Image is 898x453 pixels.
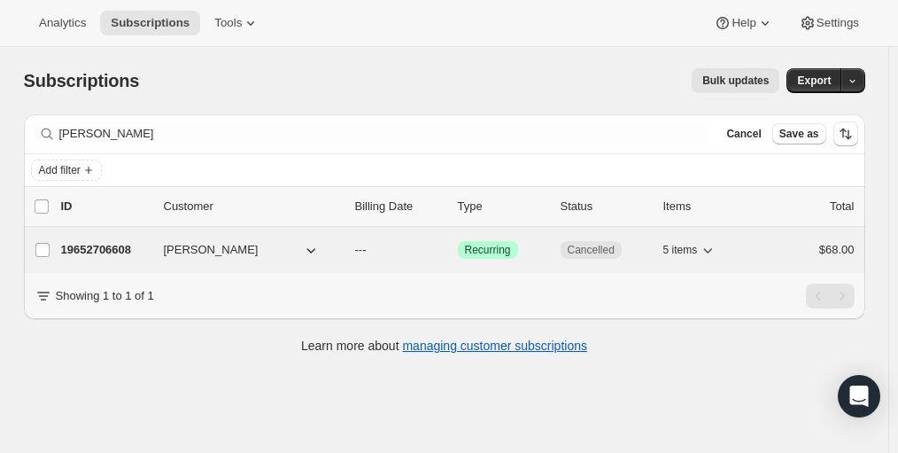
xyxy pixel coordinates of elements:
[732,16,755,30] span: Help
[663,198,752,215] div: Items
[100,11,200,35] button: Subscriptions
[355,243,367,256] span: ---
[61,238,855,262] div: 19652706608[PERSON_NAME]---SuccessRecurringCancelled5 items$68.00
[31,160,102,181] button: Add filter
[703,11,784,35] button: Help
[779,127,819,141] span: Save as
[797,74,831,88] span: Export
[692,68,779,93] button: Bulk updates
[788,11,870,35] button: Settings
[56,287,154,305] p: Showing 1 to 1 of 1
[111,16,190,30] span: Subscriptions
[838,375,880,418] div: Open Intercom Messenger
[301,337,587,355] p: Learn more about
[819,243,855,256] span: $68.00
[568,243,615,257] span: Cancelled
[561,198,649,215] p: Status
[59,121,709,146] input: Filter subscribers
[204,11,270,35] button: Tools
[786,68,841,93] button: Export
[61,198,855,215] div: IDCustomerBilling DateTypeStatusItemsTotal
[39,16,86,30] span: Analytics
[214,16,242,30] span: Tools
[164,241,259,259] span: [PERSON_NAME]
[719,123,768,144] button: Cancel
[830,198,854,215] p: Total
[24,71,140,90] span: Subscriptions
[806,284,855,309] nav: Pagination
[465,243,511,257] span: Recurring
[355,198,444,215] p: Billing Date
[663,238,717,262] button: 5 items
[39,163,81,177] span: Add filter
[817,16,859,30] span: Settings
[153,236,330,264] button: [PERSON_NAME]
[663,243,698,257] span: 5 items
[833,121,858,146] button: Sort the results
[458,198,546,215] div: Type
[61,241,150,259] p: 19652706608
[702,74,769,88] span: Bulk updates
[61,198,150,215] p: ID
[772,123,826,144] button: Save as
[402,339,587,353] a: managing customer subscriptions
[726,127,761,141] span: Cancel
[28,11,97,35] button: Analytics
[164,198,341,215] p: Customer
